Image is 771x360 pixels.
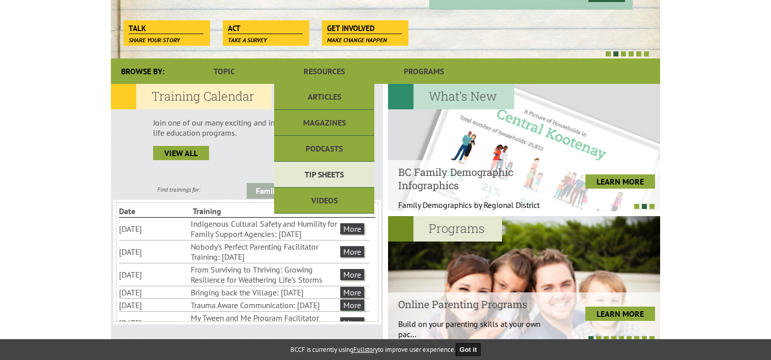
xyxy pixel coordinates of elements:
[398,319,550,339] p: Build on your parenting skills at your own pac...
[585,307,655,321] a: LEARN MORE
[327,36,387,44] span: Make change happen
[119,286,189,298] li: [DATE]
[119,299,189,311] li: [DATE]
[353,345,378,354] a: Fullstory
[191,286,338,298] li: Bringing back the Village: [DATE]
[274,162,374,188] a: Tip Sheets
[223,20,308,35] a: Act Take a survey
[374,58,474,84] a: Programs
[191,312,338,334] li: My Tween and Me Program Facilitator Training: [DATE]
[340,299,364,311] a: More
[111,58,174,84] div: Browse By:
[274,84,374,110] a: Articles
[153,117,341,138] p: Join one of our many exciting and informative family life education programs.
[193,205,264,217] li: Training
[153,146,209,160] a: view all
[388,84,514,109] h2: What's New
[340,223,364,234] a: More
[398,165,550,192] h4: BC Family Demographic Infographics
[191,218,338,240] li: Indigenous Cultural Safety and Humility for Family Support Agencies: [DATE]
[247,183,294,199] a: Families
[129,23,203,34] span: Talk
[274,110,374,136] a: Magazines
[119,317,189,329] li: [DATE]
[111,186,247,193] div: Find trainings for:
[340,317,364,328] a: More
[129,36,180,44] span: Share your story
[124,20,209,35] a: Talk Share your story
[340,269,364,280] a: More
[585,174,655,189] a: LEARN MORE
[274,58,374,84] a: Resources
[119,268,189,281] li: [DATE]
[398,200,550,220] p: Family Demographics by Regional District Th...
[119,223,189,235] li: [DATE]
[191,241,338,263] li: Nobody's Perfect Parenting Facilitator Training: [DATE]
[322,20,407,35] a: Get Involved Make change happen
[228,23,303,34] span: Act
[398,297,550,311] h4: Online Parenting Programs
[274,188,374,214] a: Videos
[340,287,364,298] a: More
[274,136,374,162] a: Podcasts
[174,58,274,84] a: Topic
[119,205,191,217] li: Date
[111,84,272,109] h2: Training Calendar
[191,299,338,311] li: Trauma Aware Communication: [DATE]
[340,246,364,257] a: More
[456,343,481,356] button: Got it
[228,36,267,44] span: Take a survey
[327,23,402,34] span: Get Involved
[388,216,502,242] h2: Programs
[191,263,338,286] li: From Surviving to Thriving: Growing Resilience for Weathering Life's Storms
[119,246,189,258] li: [DATE]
